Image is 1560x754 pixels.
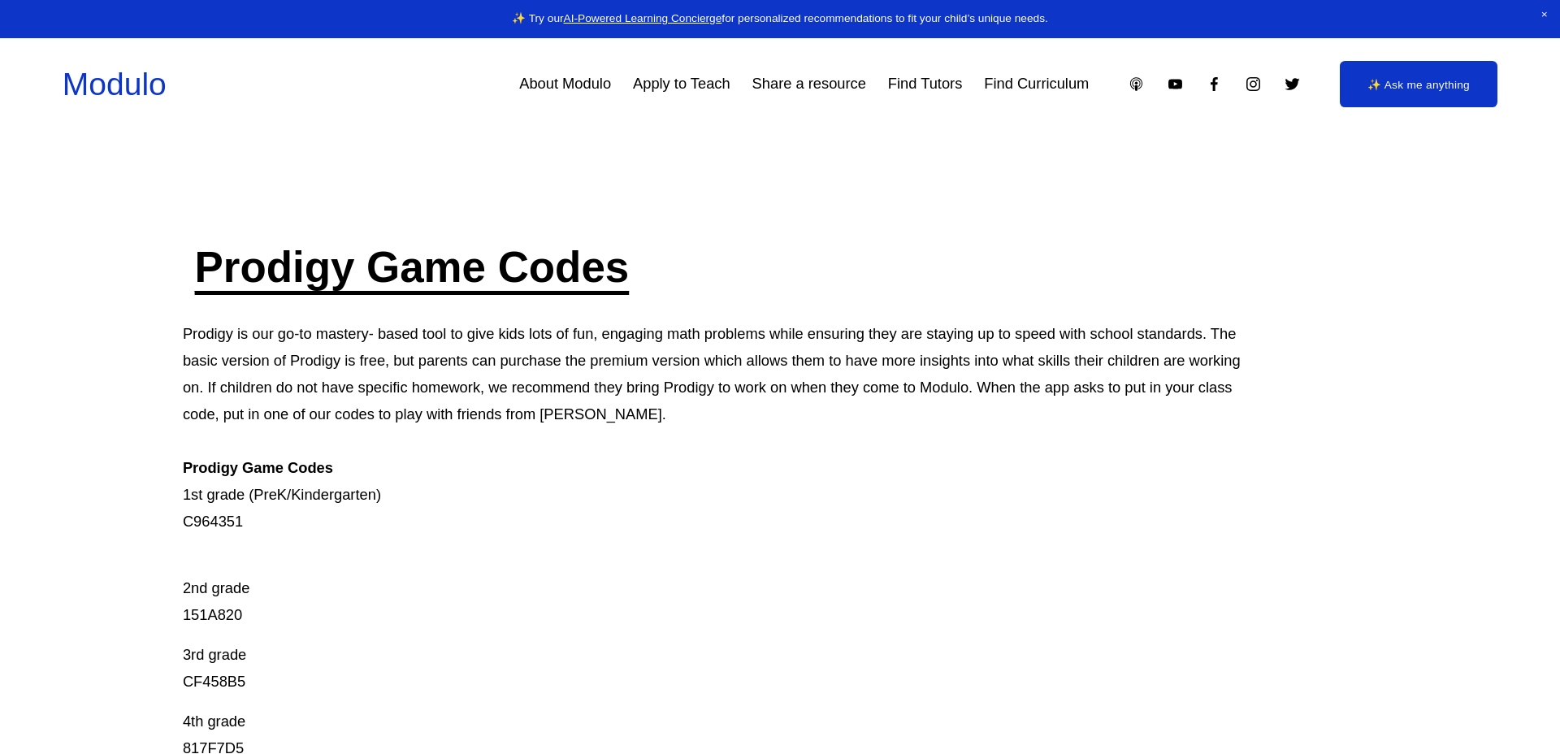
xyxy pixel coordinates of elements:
a: Facebook [1206,76,1223,93]
p: 3rd grade CF458B5 [183,642,1257,695]
strong: Prodigy Game Codes [183,459,333,476]
a: YouTube [1167,76,1184,93]
p: Prodigy is our go-to mastery- based tool to give kids lots of fun, engaging math problems while e... [183,321,1257,535]
a: Instagram [1245,76,1262,93]
a: ✨ Ask me anything [1340,61,1497,107]
a: Share a resource [752,70,866,100]
a: Find Curriculum [984,70,1089,100]
a: Twitter [1284,76,1301,93]
a: About Modulo [519,70,611,100]
a: Find Tutors [888,70,963,100]
a: Apple Podcasts [1128,76,1145,93]
a: Modulo [63,67,167,102]
a: AI-Powered Learning Concierge [564,12,722,24]
a: Apply to Teach [633,70,730,100]
p: 2nd grade 151A820 [183,548,1257,629]
a: Prodigy Game Codes [195,243,630,291]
